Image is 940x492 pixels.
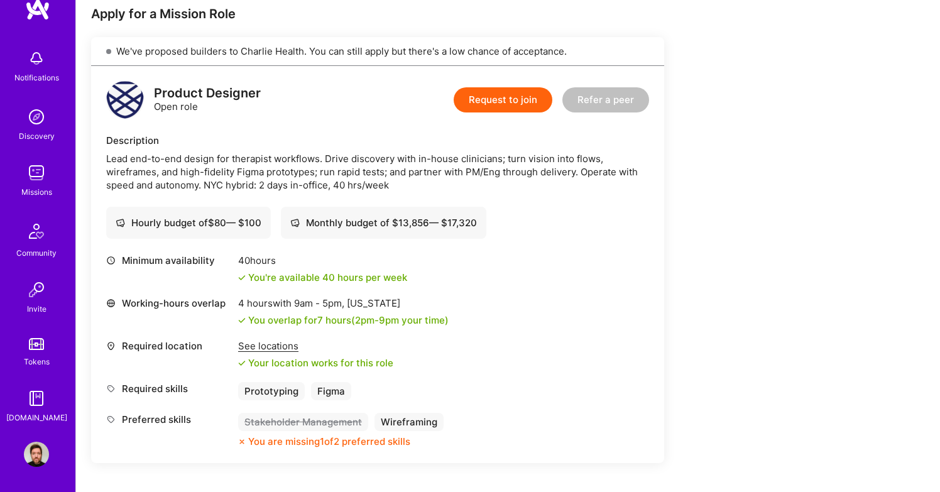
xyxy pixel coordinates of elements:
[106,415,116,424] i: icon Tag
[562,87,649,112] button: Refer a peer
[21,442,52,467] a: User Avatar
[292,297,347,309] span: 9am - 5pm ,
[311,382,351,400] div: Figma
[21,185,52,199] div: Missions
[24,46,49,71] img: bell
[106,298,116,308] i: icon World
[238,382,305,400] div: Prototyping
[238,359,246,367] i: icon Check
[374,413,444,431] div: Wireframing
[238,339,393,353] div: See locations
[355,314,399,326] span: 2pm - 9pm
[154,87,261,100] div: Product Designer
[24,104,49,129] img: discovery
[290,216,477,229] div: Monthly budget of $ 13,856 — $ 17,320
[454,87,552,112] button: Request to join
[238,413,368,431] div: Stakeholder Management
[238,438,246,446] i: icon CloseOrange
[238,254,407,267] div: 40 hours
[27,302,46,315] div: Invite
[24,386,49,411] img: guide book
[91,37,664,66] div: We've proposed builders to Charlie Health. You can still apply but there's a low chance of accept...
[238,271,407,284] div: You're available 40 hours per week
[154,87,261,113] div: Open role
[106,341,116,351] i: icon Location
[238,356,393,369] div: Your location works for this role
[106,382,232,395] div: Required skills
[19,129,55,143] div: Discovery
[24,442,49,467] img: User Avatar
[106,413,232,426] div: Preferred skills
[24,355,50,368] div: Tokens
[238,317,246,324] i: icon Check
[238,274,246,282] i: icon Check
[106,81,144,119] img: logo
[91,6,664,22] div: Apply for a Mission Role
[106,254,232,267] div: Minimum availability
[238,297,449,310] div: 4 hours with [US_STATE]
[106,152,649,192] div: Lead end-to-end design for therapist workflows. Drive discovery with in-house clinicians; turn vi...
[116,218,125,227] i: icon Cash
[106,134,649,147] div: Description
[106,256,116,265] i: icon Clock
[106,297,232,310] div: Working-hours overlap
[248,435,410,448] div: You are missing 1 of 2 preferred skills
[24,277,49,302] img: Invite
[21,216,52,246] img: Community
[24,160,49,185] img: teamwork
[14,71,59,84] div: Notifications
[290,218,300,227] i: icon Cash
[106,339,232,353] div: Required location
[116,216,261,229] div: Hourly budget of $ 80 — $ 100
[6,411,67,424] div: [DOMAIN_NAME]
[106,384,116,393] i: icon Tag
[29,338,44,350] img: tokens
[248,314,449,327] div: You overlap for 7 hours ( your time)
[16,246,57,260] div: Community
